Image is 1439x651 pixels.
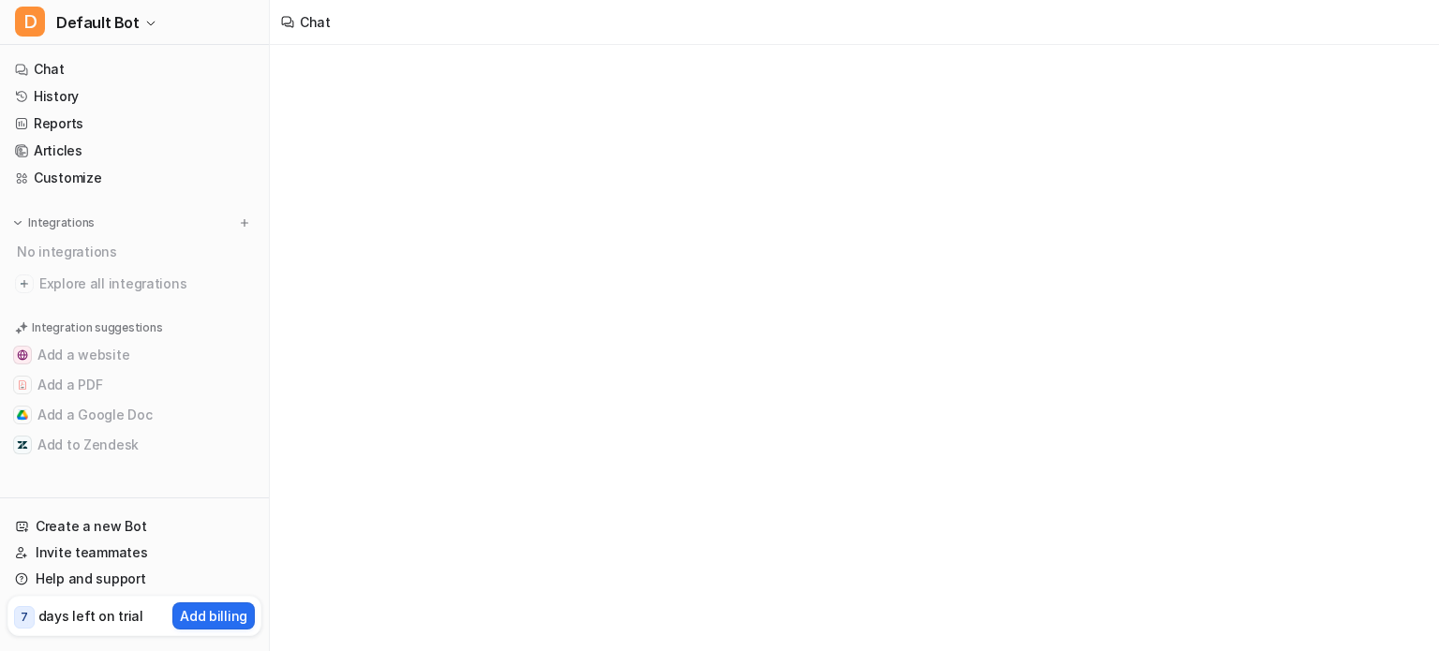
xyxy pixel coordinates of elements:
a: Chat [7,56,261,82]
button: Add to ZendeskAdd to Zendesk [7,430,261,460]
img: Add a Google Doc [17,409,28,421]
span: Default Bot [56,9,140,36]
p: Integrations [28,215,95,230]
a: Invite teammates [7,540,261,566]
img: menu_add.svg [238,216,251,229]
a: Articles [7,138,261,164]
button: Add a PDFAdd a PDF [7,370,261,400]
a: Help and support [7,566,261,592]
button: Add billing [172,602,255,629]
div: No integrations [11,236,261,267]
p: Add billing [180,606,247,626]
button: Integrations [7,214,100,232]
img: Add to Zendesk [17,439,28,451]
a: Create a new Bot [7,513,261,540]
button: Add a websiteAdd a website [7,340,261,370]
span: D [15,7,45,37]
img: explore all integrations [15,274,34,293]
button: Add a Google DocAdd a Google Doc [7,400,261,430]
a: Customize [7,165,261,191]
div: Chat [300,12,331,32]
a: Explore all integrations [7,271,261,297]
span: Explore all integrations [39,269,254,299]
p: days left on trial [38,606,143,626]
p: 7 [21,609,28,626]
img: Add a PDF [17,379,28,391]
a: History [7,83,261,110]
img: expand menu [11,216,24,229]
p: Integration suggestions [32,319,162,336]
a: Reports [7,111,261,137]
img: Add a website [17,349,28,361]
